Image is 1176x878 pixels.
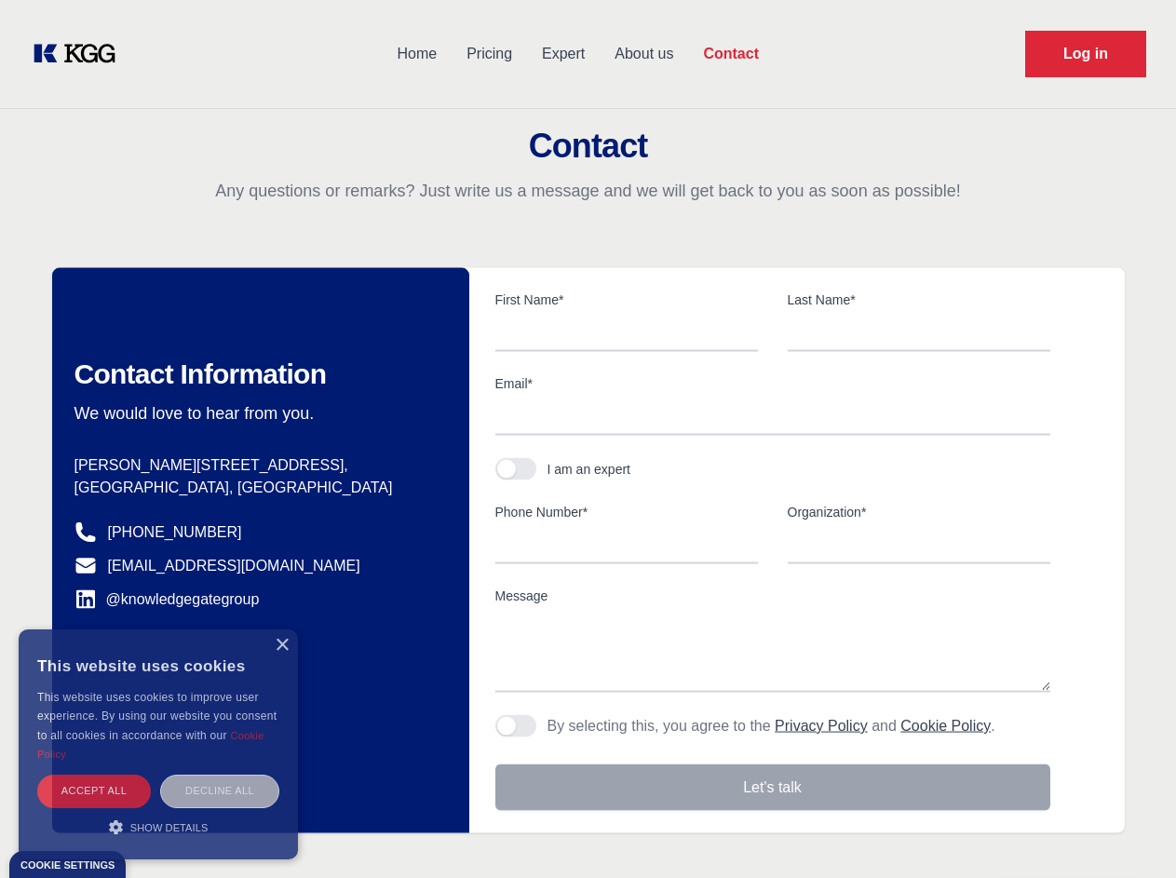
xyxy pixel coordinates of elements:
p: [GEOGRAPHIC_DATA], [GEOGRAPHIC_DATA] [74,477,439,499]
label: Last Name* [788,290,1050,309]
span: Show details [130,822,209,833]
a: Expert [527,30,600,78]
label: Phone Number* [495,503,758,521]
div: Close [275,639,289,653]
a: Home [382,30,452,78]
p: We would love to hear from you. [74,402,439,425]
a: @knowledgegategroup [74,588,260,611]
div: This website uses cookies [37,643,279,688]
label: First Name* [495,290,758,309]
p: [PERSON_NAME][STREET_ADDRESS], [74,454,439,477]
label: Message [495,587,1050,605]
label: Email* [495,374,1050,393]
a: Privacy Policy [775,718,868,734]
a: Contact [688,30,774,78]
a: Cookie Policy [900,718,991,734]
p: Any questions or remarks? Just write us a message and we will get back to you as soon as possible! [22,180,1154,202]
div: I am an expert [547,460,631,479]
h2: Contact Information [74,358,439,391]
a: Pricing [452,30,527,78]
iframe: Chat Widget [1083,789,1176,878]
a: Cookie Policy [37,730,264,760]
div: Accept all [37,775,151,807]
h2: Contact [22,128,1154,165]
button: Let's talk [495,764,1050,811]
label: Organization* [788,503,1050,521]
div: Show details [37,817,279,836]
div: Cookie settings [20,860,115,871]
div: Decline all [160,775,279,807]
a: KOL Knowledge Platform: Talk to Key External Experts (KEE) [30,39,130,69]
a: [EMAIL_ADDRESS][DOMAIN_NAME] [108,555,360,577]
a: [PHONE_NUMBER] [108,521,242,544]
span: This website uses cookies to improve user experience. By using our website you consent to all coo... [37,691,277,742]
p: By selecting this, you agree to the and . [547,715,995,737]
a: Request Demo [1025,31,1146,77]
a: About us [600,30,688,78]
